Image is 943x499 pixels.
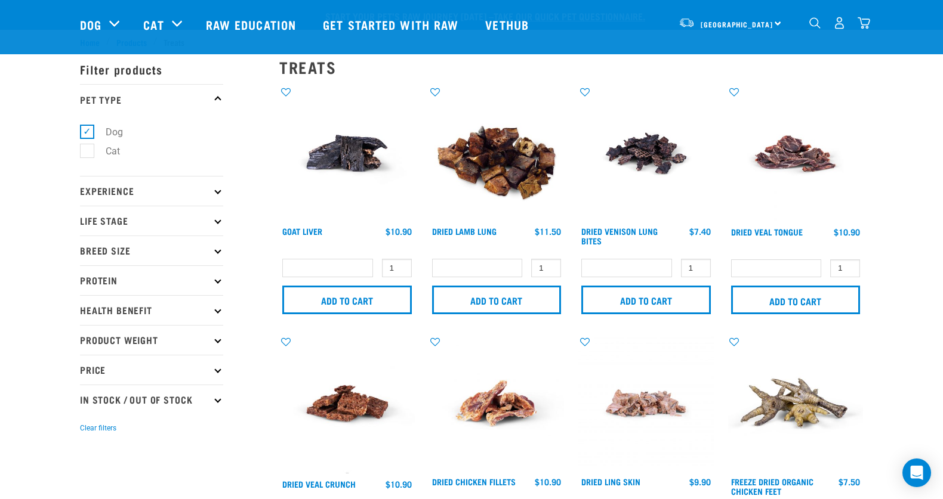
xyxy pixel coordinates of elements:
div: $9.90 [689,477,711,486]
a: Dried Chicken Fillets [432,479,516,483]
img: Goat Liver [279,86,415,221]
a: Get started with Raw [311,1,473,48]
h2: Treats [279,58,863,76]
div: $10.90 [386,479,412,489]
div: $10.90 [386,227,412,236]
a: Dried Ling Skin [581,479,640,483]
p: Protein [80,265,223,295]
a: Dried Veal Tongue [731,230,803,234]
div: $7.50 [839,477,860,486]
p: Breed Size [80,235,223,265]
p: Health Benefit [80,295,223,325]
p: In Stock / Out Of Stock [80,385,223,414]
a: Raw Education [194,1,311,48]
p: Life Stage [80,206,223,235]
span: [GEOGRAPHIC_DATA] [701,22,773,26]
p: Experience [80,176,223,206]
input: 1 [531,259,561,277]
img: Dried Ling Skin 1701 [578,336,714,471]
img: Stack of Chicken Feet Treats For Pets [728,336,864,471]
a: Cat [143,16,164,33]
label: Cat [87,144,125,159]
img: home-icon-1@2x.png [809,17,821,29]
input: 1 [681,259,711,277]
img: Pile Of Dried Lamb Lungs For Pets [429,86,565,221]
input: Add to cart [581,286,711,314]
p: Product Weight [80,325,223,355]
a: Dried Venison Lung Bites [581,229,658,243]
img: user.png [833,17,846,29]
button: Clear filters [80,423,116,433]
a: Goat Liver [282,229,322,233]
img: Venison Lung Bites [578,86,714,221]
a: Freeze Dried Organic Chicken Feet [731,479,813,493]
img: Veal tongue [728,86,864,221]
div: $10.90 [535,477,561,486]
input: Add to cart [731,286,861,314]
input: Add to cart [432,286,562,314]
p: Filter products [80,54,223,84]
a: Dried Veal Crunch [282,482,356,486]
p: Pet Type [80,84,223,114]
div: $10.90 [834,227,860,237]
a: Vethub [473,1,544,48]
a: Dog [80,16,101,33]
div: Open Intercom Messenger [902,458,931,487]
img: Veal Crunch [279,336,415,473]
p: Price [80,355,223,385]
div: $7.40 [689,227,711,236]
img: home-icon@2x.png [858,17,870,29]
input: 1 [830,259,860,278]
div: $11.50 [535,227,561,236]
img: van-moving.png [679,17,695,28]
input: 1 [382,259,412,277]
a: Dried Lamb Lung [432,229,497,233]
input: Add to cart [282,286,412,314]
label: Dog [87,125,128,140]
img: Chicken fillets [429,336,565,471]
